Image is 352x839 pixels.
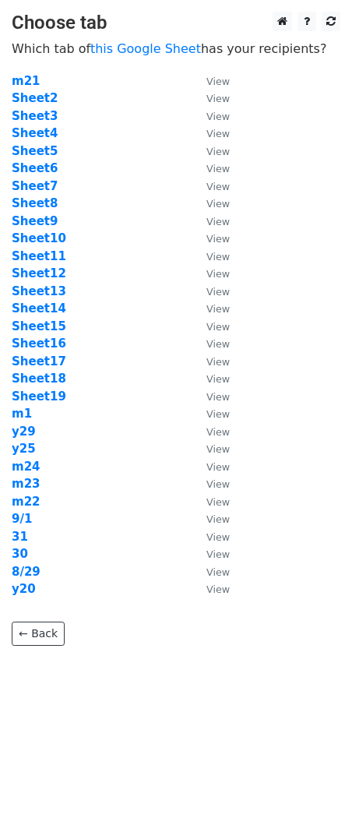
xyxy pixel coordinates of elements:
[12,477,40,491] a: m23
[191,91,230,105] a: View
[12,74,40,88] a: m21
[191,372,230,386] a: View
[12,495,40,509] a: m22
[12,425,36,439] strong: y29
[206,408,230,420] small: View
[12,547,28,561] a: 30
[191,74,230,88] a: View
[206,461,230,473] small: View
[12,91,58,105] strong: Sheet2
[12,530,28,544] strong: 31
[12,249,66,263] a: Sheet11
[206,286,230,298] small: View
[206,478,230,490] small: View
[12,442,36,456] a: y25
[191,512,230,526] a: View
[191,319,230,333] a: View
[12,284,66,298] a: Sheet13
[12,161,58,175] a: Sheet6
[12,319,66,333] a: Sheet15
[206,76,230,87] small: View
[12,126,58,140] a: Sheet4
[206,251,230,263] small: View
[191,231,230,245] a: View
[206,513,230,525] small: View
[12,512,32,526] a: 9/1
[206,443,230,455] small: View
[206,583,230,595] small: View
[191,144,230,158] a: View
[191,407,230,421] a: View
[191,390,230,404] a: View
[90,41,201,56] a: this Google Sheet
[191,354,230,368] a: View
[12,109,58,123] a: Sheet3
[12,179,58,193] a: Sheet7
[12,565,40,579] a: 8/29
[12,337,66,351] a: Sheet16
[206,111,230,122] small: View
[206,356,230,368] small: View
[191,582,230,596] a: View
[191,337,230,351] a: View
[12,266,66,280] strong: Sheet12
[191,179,230,193] a: View
[12,144,58,158] a: Sheet5
[206,373,230,385] small: View
[12,390,66,404] a: Sheet19
[191,442,230,456] a: View
[191,530,230,544] a: View
[206,163,230,174] small: View
[191,495,230,509] a: View
[206,216,230,227] small: View
[191,214,230,228] a: View
[206,496,230,508] small: View
[12,41,340,57] p: Which tab of has your recipients?
[12,407,32,421] a: m1
[12,214,58,228] a: Sheet9
[206,198,230,210] small: View
[206,181,230,192] small: View
[12,354,66,368] strong: Sheet17
[191,249,230,263] a: View
[12,12,340,34] h3: Choose tab
[12,231,66,245] a: Sheet10
[206,93,230,104] small: View
[191,477,230,491] a: View
[12,372,66,386] a: Sheet18
[191,266,230,280] a: View
[12,622,65,646] a: ← Back
[206,233,230,245] small: View
[191,301,230,316] a: View
[191,161,230,175] a: View
[12,301,66,316] a: Sheet14
[191,109,230,123] a: View
[206,146,230,157] small: View
[206,128,230,139] small: View
[191,196,230,210] a: View
[12,460,40,474] a: m24
[191,425,230,439] a: View
[206,566,230,578] small: View
[191,547,230,561] a: View
[206,426,230,438] small: View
